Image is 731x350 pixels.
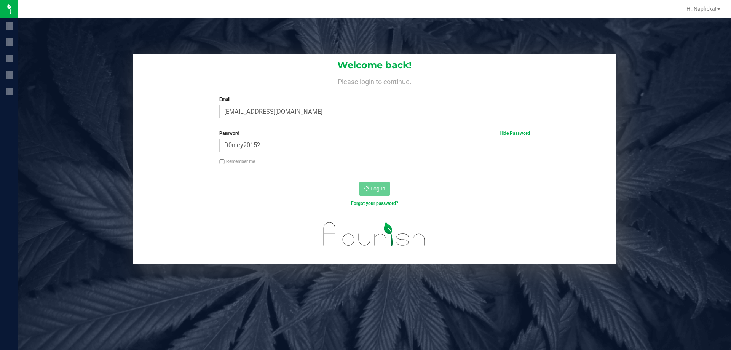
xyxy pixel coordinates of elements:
[133,60,616,70] h1: Welcome back!
[359,182,390,196] button: Log In
[219,159,225,165] input: Remember me
[351,201,398,206] a: Forgot your password?
[686,6,717,12] span: Hi, Napheka!
[219,158,255,165] label: Remember me
[133,76,616,85] h4: Please login to continue.
[314,215,435,254] img: flourish_logo.svg
[500,131,530,136] a: Hide Password
[370,185,385,192] span: Log In
[219,96,530,103] label: Email
[219,131,239,136] span: Password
